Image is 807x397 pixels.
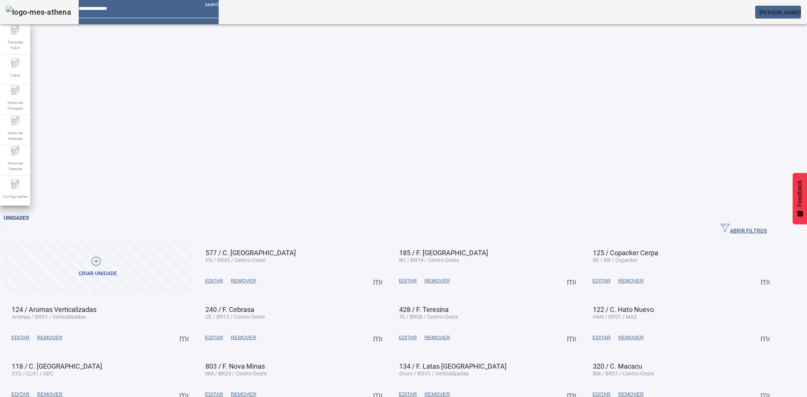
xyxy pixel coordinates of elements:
[593,371,654,377] span: BM / BR51 / Centro-Oeste
[593,249,658,257] span: 125 / Copacker Cerpa
[421,331,454,344] button: REMOVER
[4,215,29,221] span: Unidades
[6,6,71,18] img: logo-mes-athena
[399,249,488,257] span: 185 / F. [GEOGRAPHIC_DATA]
[4,128,26,144] span: Gerenciar Materiais
[758,274,772,288] button: Mais
[371,274,384,288] button: Mais
[12,371,53,377] span: STG / CL01 / ABC
[618,334,644,341] span: REMOVER
[589,331,614,344] button: EDITAR
[371,331,384,344] button: Mais
[12,314,86,320] span: Aromas / BRV1 / Verticalizadas
[12,306,96,313] span: 124 / Aromas Verticalizadas
[421,274,454,288] button: REMOVER
[227,274,260,288] button: REMOVER
[0,191,30,202] span: Configurações
[796,180,803,207] span: Feedback
[4,242,192,293] button: Criar unidade
[395,274,421,288] button: EDITAR
[8,70,22,81] span: Fabril
[399,371,469,377] span: Oruro / BOV1 / Verticalizadas
[593,362,642,370] span: 320 / C. Macacu
[564,274,578,288] button: Mais
[231,277,256,285] span: REMOVER
[399,257,459,263] span: N1 / BR19 / Centro-Oeste
[201,274,227,288] button: EDITAR
[399,306,449,313] span: 428 / F. Teresina
[37,334,62,341] span: REMOVER
[205,371,267,377] span: NM / BR29 / Centro-Oeste
[205,249,296,257] span: 577 / C. [GEOGRAPHIC_DATA]
[4,98,26,113] span: Gerenciar Processo
[758,331,772,344] button: Mais
[715,222,773,236] button: ABRIR FILTROS
[399,334,417,341] span: EDITAR
[205,362,265,370] span: 803 / F. Nova Minas
[205,334,223,341] span: EDITAR
[227,331,260,344] button: REMOVER
[721,223,767,235] span: ABRIR FILTROS
[205,306,254,313] span: 240 / F. Cebrasa
[399,314,458,320] span: TE / BR08 / Centro-Oeste
[593,306,654,313] span: 122 / C. Hato Nuevo
[12,362,102,370] span: 118 / C. [GEOGRAPHIC_DATA]
[205,314,265,320] span: CE / BR12 / Centro-Oeste
[424,277,450,285] span: REMOVER
[564,331,578,344] button: Mais
[759,9,801,16] span: [PERSON_NAME]
[592,334,611,341] span: EDITAR
[593,314,637,320] span: HAN / RP01 / MAZ
[33,331,66,344] button: REMOVER
[793,173,807,224] button: Feedback - Mostrar pesquisa
[201,331,227,344] button: EDITAR
[205,277,223,285] span: EDITAR
[589,274,614,288] button: EDITAR
[205,257,266,263] span: PG / BR45 / Centro-Oeste
[399,362,507,370] span: 134 / F. Latas [GEOGRAPHIC_DATA]
[593,257,638,263] span: BE / BR / Copacker
[618,277,644,285] span: REMOVER
[4,158,26,174] span: Gerenciar Paradas
[395,331,421,344] button: EDITAR
[177,331,191,344] button: Mais
[231,334,256,341] span: REMOVER
[614,331,647,344] button: REMOVER
[399,277,417,285] span: EDITAR
[592,277,611,285] span: EDITAR
[79,270,117,278] div: Criar unidade
[11,334,30,341] span: EDITAR
[614,274,647,288] button: REMOVER
[8,331,33,344] button: EDITAR
[4,37,26,53] span: Template Fabril
[424,334,450,341] span: REMOVER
